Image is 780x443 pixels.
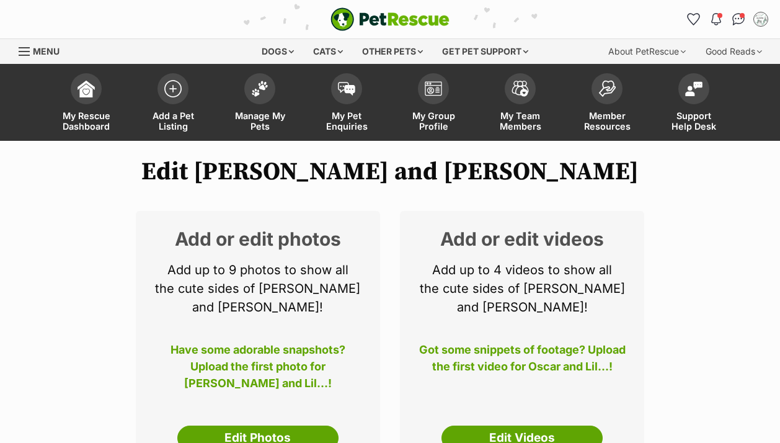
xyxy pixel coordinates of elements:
img: dashboard-icon-eb2f2d2d3e046f16d808141f083e7271f6b2e854fb5c12c21221c1fb7104beca.svg [78,80,95,97]
span: My Pet Enquiries [319,110,374,132]
p: Got some snippets of footage? Upload the first video for Oscar and Lil...! [419,341,626,382]
a: Add a Pet Listing [130,67,216,141]
a: My Team Members [477,67,564,141]
img: manage-my-pets-icon-02211641906a0b7f246fdf0571729dbe1e7629f14944591b6c1af311fb30b64b.svg [251,81,268,97]
a: Manage My Pets [216,67,303,141]
button: Notifications [706,9,726,29]
div: Other pets [353,39,432,64]
img: group-profile-icon-3fa3cf56718a62981997c0bc7e787c4b2cf8bcc04b72c1350f741eb67cf2f40e.svg [425,81,442,96]
a: Favourites [684,9,704,29]
img: team-members-icon-5396bd8760b3fe7c0b43da4ab00e1e3bb1a5d9ba89233759b79545d2d3fc5d0d.svg [512,81,529,97]
span: Member Resources [579,110,635,132]
a: My Group Profile [390,67,477,141]
div: Cats [304,39,352,64]
img: add-pet-listing-icon-0afa8454b4691262ce3f59096e99ab1cd57d4a30225e0717b998d2c9b9846f56.svg [164,80,182,97]
span: Manage My Pets [232,110,288,132]
div: Dogs [253,39,303,64]
a: Menu [19,39,68,61]
img: Caro Cooper profile pic [755,13,767,25]
img: help-desk-icon-fdf02630f3aa405de69fd3d07c3f3aa587a6932b1a1747fa1d2bba05be0121f9.svg [685,81,702,96]
img: notifications-46538b983faf8c2785f20acdc204bb7945ddae34d4c08c2a6579f10ce5e182be.svg [711,13,721,25]
img: logo-e224e6f780fb5917bec1dbf3a21bbac754714ae5b6737aabdf751b685950b380.svg [330,7,450,31]
img: pet-enquiries-icon-7e3ad2cf08bfb03b45e93fb7055b45f3efa6380592205ae92323e6603595dc1f.svg [338,82,355,96]
p: Add up to 9 photos to show all the cute sides of [PERSON_NAME] and [PERSON_NAME]! [154,261,361,316]
span: My Group Profile [406,110,461,132]
a: My Rescue Dashboard [43,67,130,141]
div: About PetRescue [600,39,694,64]
img: chat-41dd97257d64d25036548639549fe6c8038ab92f7586957e7f3b1b290dea8141.svg [732,13,745,25]
h2: Add or edit photos [154,230,361,248]
div: Get pet support [433,39,537,64]
span: Support Help Desk [666,110,722,132]
span: My Rescue Dashboard [58,110,114,132]
h2: Add or edit videos [419,230,626,248]
a: Support Help Desk [650,67,737,141]
a: PetRescue [330,7,450,31]
a: My Pet Enquiries [303,67,390,141]
a: Conversations [729,9,748,29]
ul: Account quick links [684,9,771,29]
div: Good Reads [697,39,771,64]
button: My account [751,9,771,29]
p: Have some adorable snapshots? Upload the first photo for [PERSON_NAME] and Lil...! [154,341,361,382]
img: member-resources-icon-8e73f808a243e03378d46382f2149f9095a855e16c252ad45f914b54edf8863c.svg [598,80,616,97]
p: Add up to 4 videos to show all the cute sides of [PERSON_NAME] and [PERSON_NAME]! [419,261,626,316]
span: My Team Members [492,110,548,132]
span: Menu [33,46,60,56]
a: Member Resources [564,67,650,141]
span: Add a Pet Listing [145,110,201,132]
